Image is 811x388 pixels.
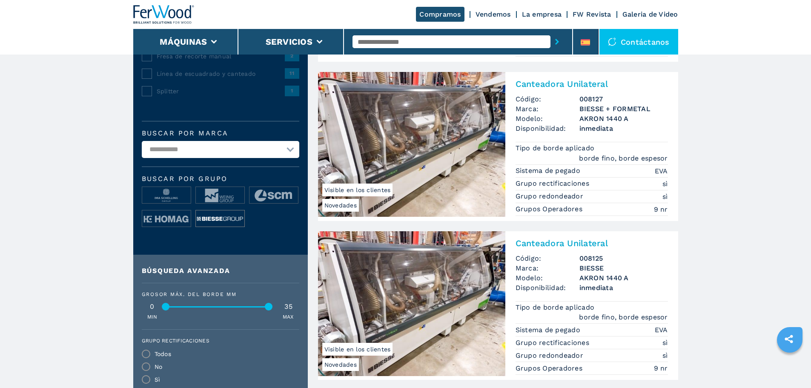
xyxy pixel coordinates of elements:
[516,114,579,124] span: Modelo:
[285,86,299,96] span: 1
[622,10,678,18] a: Galeria de Video
[579,283,668,293] span: inmediata
[516,303,597,312] p: Tipo de borde aplicado
[579,124,668,133] span: inmediata
[599,29,678,55] div: Contáctanos
[266,37,312,47] button: Servicios
[655,325,668,335] em: EVA
[516,204,585,214] p: Grupos Operadores
[662,338,668,348] em: sì
[608,37,616,46] img: Contáctanos
[516,79,668,89] h2: Canteadora Unilateral
[476,10,511,18] a: Vendemos
[318,72,505,217] img: Canteadora Unilateral BIESSE + FORMETAL AKRON 1440 A
[142,267,299,274] div: Búsqueda avanzada
[516,166,583,175] p: Sistema de pegado
[142,187,191,204] img: image
[522,10,562,18] a: La empresa
[662,192,668,201] em: sì
[579,273,668,283] h3: AKRON 1440 A
[322,343,393,356] span: Visible en los clientes
[157,69,285,78] span: Línea de escuadrado y canteado
[654,363,668,373] em: 9 nr
[285,51,299,61] span: 2
[322,358,359,371] span: Novedades
[516,325,583,335] p: Sistema de pegado
[550,32,564,52] button: submit-button
[579,153,668,163] em: borde fino, borde espesor
[662,179,668,189] em: sì
[318,231,505,376] img: Canteadora Unilateral BIESSE AKRON 1440 A
[142,338,294,343] label: Grupo rectificaciones
[155,364,163,370] div: No
[157,87,285,95] span: Splitter
[516,351,586,360] p: Grupo redondeador
[516,364,585,373] p: Grupos Operadores
[142,175,299,182] span: Buscar por grupo
[157,52,285,60] span: Fresa de recorte manual
[160,37,207,47] button: Máquinas
[516,253,579,263] span: Código:
[142,130,299,137] label: Buscar por marca
[579,263,668,273] h3: BIESSE
[579,104,668,114] h3: BIESSE + FORMETAL
[516,179,592,188] p: Grupo rectificaciones
[283,313,294,321] p: MAX
[516,124,579,133] span: Disponibilidad:
[778,328,800,350] a: sharethis
[516,238,668,248] h2: Canteadora Unilateral
[579,253,668,263] h3: 008125
[655,166,668,176] em: EVA
[516,94,579,104] span: Código:
[318,72,678,221] a: Canteadora Unilateral BIESSE + FORMETAL AKRON 1440 ANovedadesVisible en los clientesCanteadora Un...
[654,204,668,214] em: 9 nr
[133,5,195,24] img: Ferwood
[516,283,579,293] span: Disponibilidad:
[579,312,668,322] em: borde fino, borde espesor
[285,68,299,78] span: 11
[196,187,244,204] img: image
[142,210,191,227] img: image
[322,184,393,196] span: Visible en los clientes
[322,199,359,212] span: Novedades
[318,231,678,380] a: Canteadora Unilateral BIESSE AKRON 1440 ANovedadesVisible en los clientesCanteadora UnilateralCód...
[516,192,586,201] p: Grupo redondeador
[662,351,668,360] em: sì
[147,313,158,321] p: MIN
[573,10,611,18] a: FW Revista
[155,351,171,357] div: Todos
[278,303,299,310] div: 35
[196,210,244,227] img: image
[579,114,668,124] h3: AKRON 1440 A
[579,94,668,104] h3: 008127
[775,350,805,382] iframe: Chat
[516,338,592,348] p: Grupo rectificaciones
[516,263,579,273] span: Marca:
[516,104,579,114] span: Marca:
[142,303,163,310] div: 0
[142,292,299,297] div: Grosor máx. del borde mm
[516,144,597,153] p: Tipo de borde aplicado
[416,7,464,22] a: Compramos
[516,273,579,283] span: Modelo:
[249,187,298,204] img: image
[155,377,160,382] div: Sì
